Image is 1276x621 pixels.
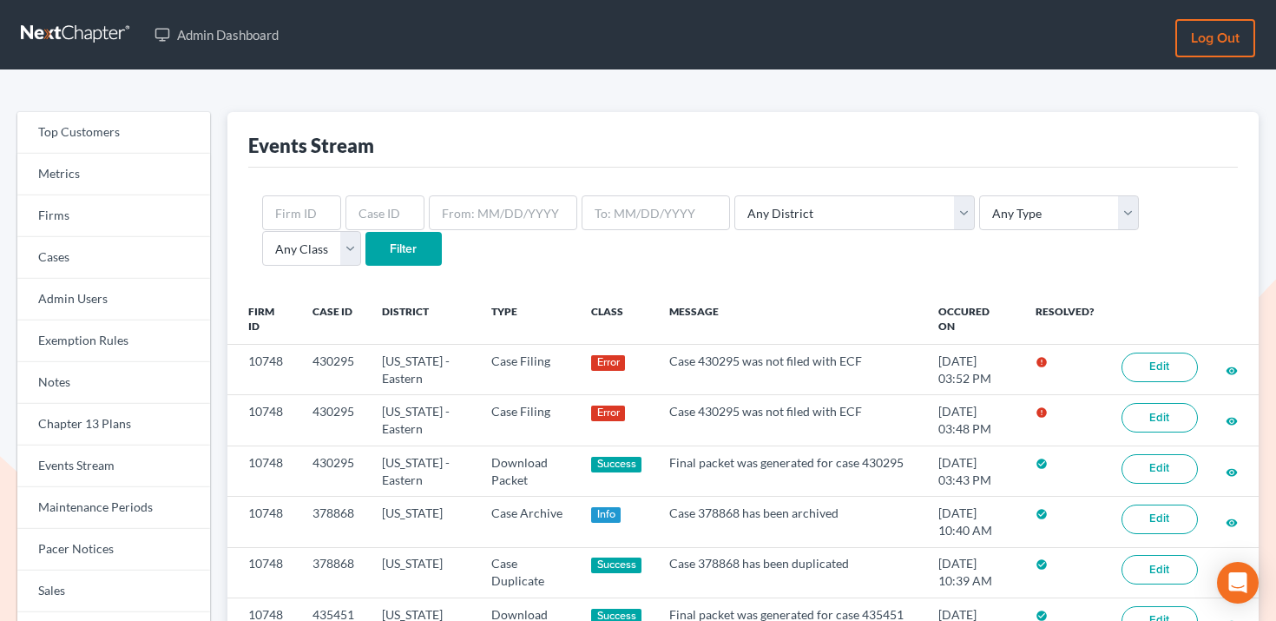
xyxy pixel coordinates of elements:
[1226,464,1238,479] a: visibility
[368,497,477,547] td: [US_STATE]
[299,497,368,547] td: 378868
[655,547,924,598] td: Case 378868 has been duplicated
[655,446,924,496] td: Final packet was generated for case 430295
[429,195,577,230] input: From: MM/DD/YYYY
[227,345,299,395] td: 10748
[477,395,578,446] td: Case Filing
[1121,454,1198,484] a: Edit
[368,395,477,446] td: [US_STATE] - Eastern
[365,232,442,267] input: Filter
[1036,508,1048,520] i: check_circle
[924,345,1022,395] td: [DATE] 03:52 PM
[1022,294,1108,345] th: Resolved?
[368,345,477,395] td: [US_STATE] - Eastern
[591,558,641,573] div: Success
[17,571,210,612] a: Sales
[17,154,210,195] a: Metrics
[227,547,299,598] td: 10748
[17,446,210,487] a: Events Stream
[591,457,641,472] div: Success
[17,195,210,237] a: Firms
[248,133,374,158] div: Events Stream
[1036,558,1048,571] i: check_circle
[299,547,368,598] td: 378868
[227,497,299,547] td: 10748
[477,497,578,547] td: Case Archive
[577,294,655,345] th: Class
[477,294,578,345] th: Type
[655,345,924,395] td: Case 430295 was not filed with ECF
[1217,562,1259,604] div: Open Intercom Messenger
[368,547,477,598] td: [US_STATE]
[582,195,730,230] input: To: MM/DD/YYYY
[299,395,368,446] td: 430295
[1036,458,1048,470] i: check_circle
[227,446,299,496] td: 10748
[146,19,287,50] a: Admin Dashboard
[655,395,924,446] td: Case 430295 was not filed with ECF
[1121,403,1198,433] a: Edit
[17,529,210,571] a: Pacer Notices
[1036,406,1048,419] i: error
[1226,362,1238,377] a: visibility
[477,547,578,598] td: Case Duplicate
[924,497,1022,547] td: [DATE] 10:40 AM
[1121,555,1198,585] a: Edit
[17,320,210,362] a: Exemption Rules
[1226,415,1238,427] i: visibility
[17,279,210,320] a: Admin Users
[17,404,210,446] a: Chapter 13 Plans
[1121,353,1198,382] a: Edit
[17,487,210,529] a: Maintenance Periods
[227,294,299,345] th: Firm ID
[591,355,625,371] div: Error
[924,446,1022,496] td: [DATE] 03:43 PM
[1226,413,1238,427] a: visibility
[1226,466,1238,479] i: visibility
[1121,505,1198,534] a: Edit
[1226,514,1238,529] a: visibility
[299,446,368,496] td: 430295
[1226,365,1238,377] i: visibility
[262,195,341,230] input: Firm ID
[655,497,924,547] td: Case 378868 has been archived
[477,345,578,395] td: Case Filing
[17,112,210,154] a: Top Customers
[591,406,625,421] div: Error
[1226,517,1238,529] i: visibility
[1036,356,1048,368] i: error
[345,195,424,230] input: Case ID
[924,294,1022,345] th: Occured On
[17,237,210,279] a: Cases
[227,395,299,446] td: 10748
[299,345,368,395] td: 430295
[368,294,477,345] th: District
[17,362,210,404] a: Notes
[368,446,477,496] td: [US_STATE] - Eastern
[924,395,1022,446] td: [DATE] 03:48 PM
[299,294,368,345] th: Case ID
[591,507,621,523] div: Info
[924,547,1022,598] td: [DATE] 10:39 AM
[655,294,924,345] th: Message
[1175,19,1255,57] a: Log out
[477,446,578,496] td: Download Packet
